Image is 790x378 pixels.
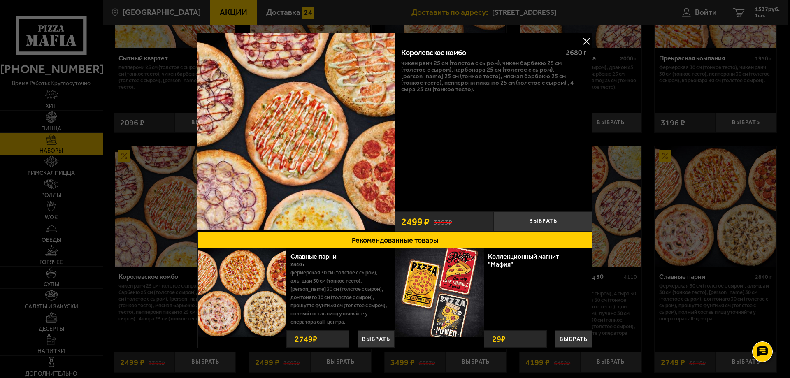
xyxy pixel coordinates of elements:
[290,253,345,260] a: Славные парни
[401,217,430,227] span: 2499 ₽
[490,331,508,347] strong: 29 ₽
[197,232,592,248] button: Рекомендованные товары
[293,331,319,347] strong: 2749 ₽
[401,60,586,93] p: Чикен Ранч 25 см (толстое с сыром), Чикен Барбекю 25 см (толстое с сыром), Карбонара 25 см (толст...
[358,330,395,348] button: Выбрать
[290,262,305,267] span: 2840 г
[555,330,592,348] button: Выбрать
[434,217,452,226] s: 3393 ₽
[566,48,586,57] span: 2680 г
[401,49,559,58] div: Королевское комбо
[488,253,559,268] a: Коллекционный магнит "Мафия"
[494,211,592,232] button: Выбрать
[197,33,395,230] img: Королевское комбо
[197,33,395,232] a: Королевское комбо
[290,269,388,326] p: Фермерская 30 см (толстое с сыром), Аль-Шам 30 см (тонкое тесто), [PERSON_NAME] 30 см (толстое с ...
